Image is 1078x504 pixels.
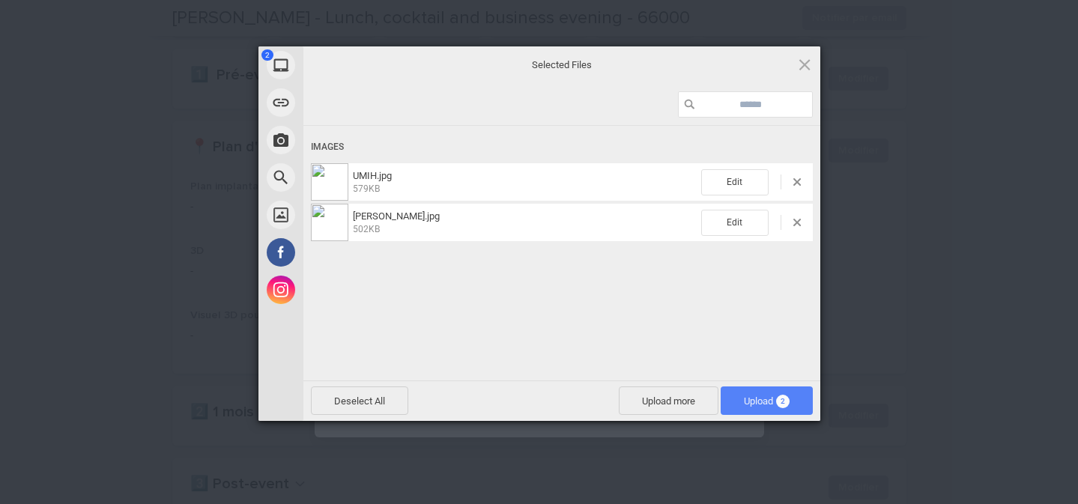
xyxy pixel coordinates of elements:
[258,271,438,309] div: Instagram
[776,395,790,408] span: 2
[311,204,348,241] img: 0500d7ab-6093-4738-b760-4fd1b365dd6b
[258,159,438,196] div: Web Search
[348,210,701,235] span: Brice Sannac.jpg
[258,121,438,159] div: Take Photo
[353,224,380,234] span: 502KB
[311,386,408,415] span: Deselect All
[258,196,438,234] div: Unsplash
[258,46,438,84] div: My Device
[348,170,701,195] span: UMIH.jpg
[412,58,712,71] span: Selected Files
[258,234,438,271] div: Facebook
[311,133,813,161] div: Images
[619,386,718,415] span: Upload more
[796,56,813,73] span: Click here or hit ESC to close picker
[701,169,769,195] span: Edit
[261,49,273,61] span: 2
[701,210,769,236] span: Edit
[721,386,813,415] span: Upload
[353,170,392,181] span: UMIH.jpg
[258,84,438,121] div: Link (URL)
[311,163,348,201] img: 63836543-d68a-449a-a1da-ce1ceae9fab2
[744,395,790,407] span: Upload
[353,183,380,194] span: 579KB
[353,210,440,222] span: [PERSON_NAME].jpg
